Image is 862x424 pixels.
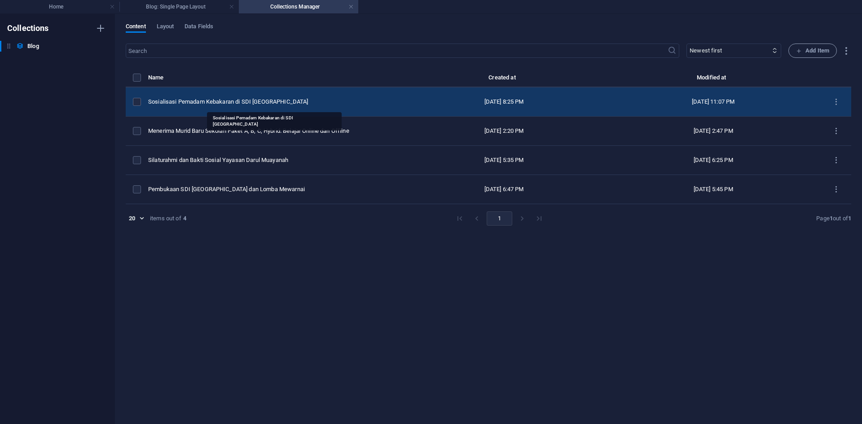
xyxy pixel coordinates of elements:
i: Create new collection [95,23,106,34]
h6: Collections [7,23,49,34]
div: Menerima Murid Baru Sekolah Paket A, B, C, Hybrid. Belajar Online dan Offline [148,127,395,135]
strong: 1 [848,215,851,222]
span: Add Item [796,45,829,56]
th: Modified at [606,72,821,87]
span: Layout [157,21,174,34]
div: Page out of [816,214,851,223]
button: page 1 [487,211,512,226]
div: Pembukaan SDI Alam Darul Muayanah dan Lomba Mewarnai [148,185,395,193]
nav: pagination navigation [451,211,548,226]
h4: Blog: Single Page Layout [119,2,239,12]
div: [DATE] 5:35 PM [409,156,598,164]
table: items list [126,72,851,204]
h6: Blog [27,41,39,52]
div: Sosialisasi Pemadam Kebakaran di SDI [GEOGRAPHIC_DATA] [148,98,395,106]
div: 20 [126,214,146,223]
th: Name [148,72,402,87]
div: [DATE] 11:07 PM [613,98,814,106]
button: Add Item [788,44,837,58]
strong: 4 [183,214,186,223]
div: Silaturahmi dan Bakti Sosial Yayasan Darul Muayanah [148,156,395,164]
span: Data Fields [185,21,213,34]
strong: 1 [830,215,833,222]
span: Content [126,21,146,34]
div: [DATE] 6:47 PM [409,185,598,193]
div: items out of [150,214,181,223]
div: [DATE] 6:25 PM [613,156,814,164]
div: [DATE] 8:25 PM [409,98,598,106]
div: [DATE] 5:45 PM [613,185,814,193]
div: [DATE] 2:47 PM [613,127,814,135]
th: Created at [402,72,606,87]
div: [DATE] 2:20 PM [409,127,598,135]
h4: Collections Manager [239,2,358,12]
input: Search [126,44,668,58]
